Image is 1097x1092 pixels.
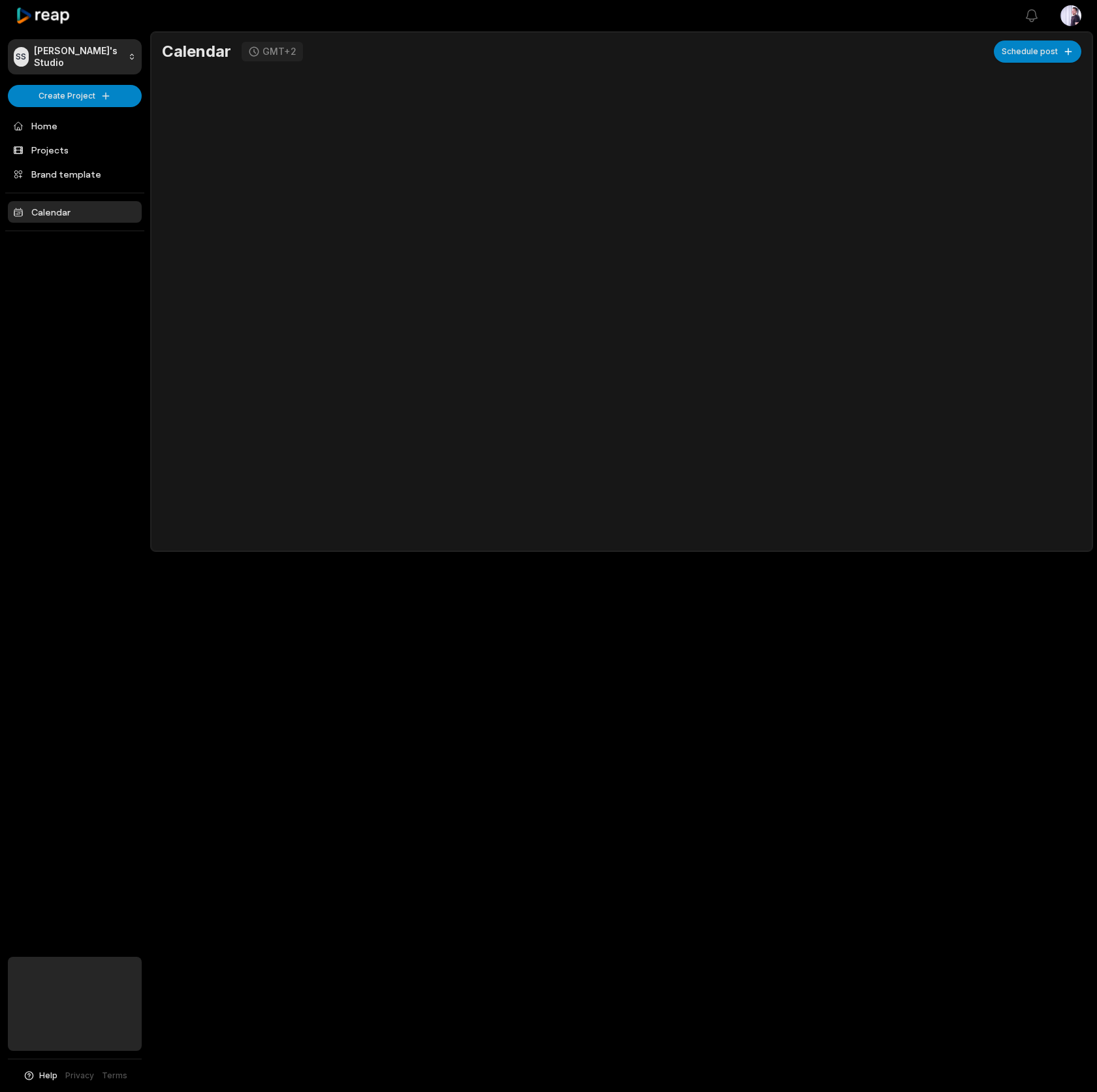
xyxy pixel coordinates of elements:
[8,115,142,136] a: Home
[102,1070,127,1082] a: Terms
[34,45,123,69] p: [PERSON_NAME]'s Studio
[14,47,29,67] div: SS
[8,201,142,223] a: Calendar
[8,85,142,107] button: Create Project
[39,1070,57,1082] span: Help
[162,42,231,61] h1: Calendar
[262,46,296,57] div: GMT+2
[8,139,142,161] a: Projects
[8,163,142,185] a: Brand template
[994,40,1081,63] button: Schedule post
[65,1070,94,1082] a: Privacy
[23,1070,57,1082] button: Help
